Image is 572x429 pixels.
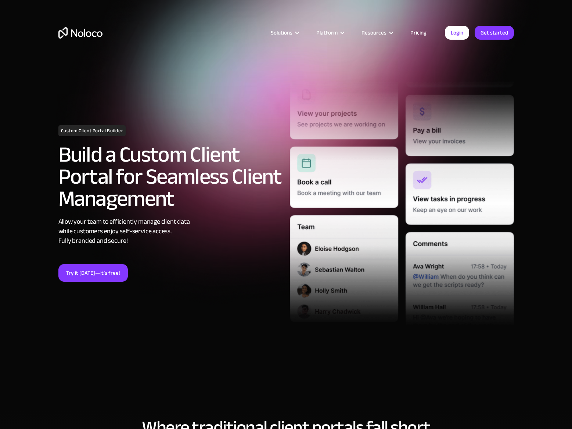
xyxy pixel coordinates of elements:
a: Login [445,26,469,40]
div: Solutions [262,28,307,37]
div: Allow your team to efficiently manage client data while customers enjoy self-service access. Full... [58,217,283,246]
a: home [58,27,102,39]
div: Resources [352,28,401,37]
h2: Build a Custom Client Portal for Seamless Client Management [58,144,283,210]
div: Platform [307,28,352,37]
a: Pricing [401,28,436,37]
h1: Custom Client Portal Builder [58,125,126,136]
div: Platform [316,28,338,37]
a: Get started [475,26,514,40]
div: Resources [361,28,386,37]
div: Solutions [271,28,292,37]
a: Try it [DATE]—it’s free! [58,264,128,282]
